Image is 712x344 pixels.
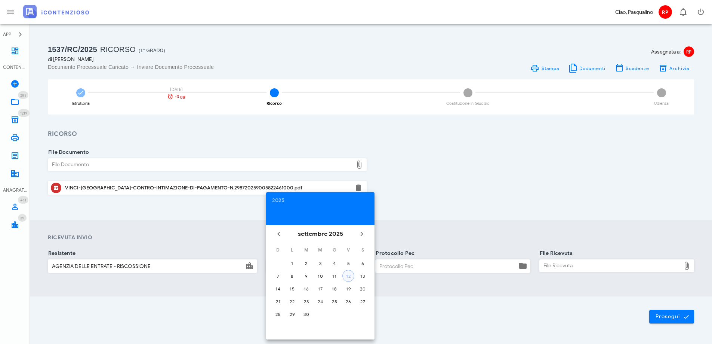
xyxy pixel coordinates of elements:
[342,257,354,269] button: 5
[625,66,649,71] span: Scadenze
[328,244,341,256] th: G
[329,299,340,304] div: 25
[526,63,564,73] a: Stampa
[343,273,354,279] div: 12
[314,261,326,266] div: 3
[329,261,340,266] div: 4
[659,5,672,19] span: RP
[376,260,517,273] input: Protocollo Pec
[300,283,312,295] button: 16
[615,8,653,16] div: Ciao, Pasqualino
[329,286,340,292] div: 18
[355,227,369,241] button: Il prossimo mese
[48,260,244,273] input: Resistente
[579,66,606,71] span: Documenti
[342,295,354,307] button: 26
[100,45,136,54] span: Ricorso
[657,88,666,97] span: 4
[300,295,312,307] button: 23
[18,196,28,204] span: Distintivo
[48,234,694,241] h4: Ricevuta Invio
[286,257,298,269] button: 1
[300,273,312,279] div: 9
[46,250,75,257] label: Resistente
[264,250,293,257] label: Data Invio
[357,270,369,282] button: 13
[18,109,30,117] span: Distintivo
[272,227,286,241] button: Il mese scorso
[342,299,354,304] div: 26
[300,257,312,269] button: 2
[300,299,312,304] div: 23
[48,159,353,171] div: File Documento
[18,214,27,222] span: Distintivo
[18,91,28,99] span: Distintivo
[314,286,326,292] div: 17
[48,63,367,71] div: Documento Processuale Caricato → Inviare Documento Processuale
[300,261,312,266] div: 2
[286,308,298,320] button: 29
[272,273,284,279] div: 7
[564,63,610,73] button: Documenti
[266,101,282,106] div: Ricorso
[463,88,472,97] span: 3
[357,283,369,295] button: 20
[295,226,346,241] button: settembre 2025
[314,257,326,269] button: 3
[669,66,690,71] span: Archivia
[342,270,354,282] button: 12
[357,295,369,307] button: 27
[20,93,26,98] span: 283
[329,257,340,269] button: 4
[342,261,354,266] div: 5
[20,111,27,116] span: 1219
[373,250,414,257] label: Protocollo Pec
[20,198,26,203] span: 461
[271,244,285,256] th: D
[272,299,284,304] div: 21
[51,183,61,193] button: Clicca per aprire un'anteprima del file o scaricarlo
[139,48,165,53] span: (1° Grado)
[541,66,559,71] span: Stampa
[272,308,284,320] button: 28
[23,5,89,18] img: logo-text-2x.png
[674,3,692,21] button: Distintivo
[329,270,340,282] button: 11
[342,244,355,256] th: V
[357,273,369,279] div: 13
[286,295,298,307] button: 22
[175,95,185,99] span: -3 gg
[314,273,326,279] div: 10
[314,299,326,304] div: 24
[46,149,89,156] label: File Documento
[286,299,298,304] div: 22
[286,311,298,317] div: 29
[300,311,312,317] div: 30
[357,257,369,269] button: 6
[329,295,340,307] button: 25
[342,286,354,292] div: 19
[299,244,313,256] th: M
[357,299,369,304] div: 27
[654,101,669,106] div: Udienza
[272,270,284,282] button: 7
[65,182,349,194] div: Clicca per aprire un'anteprima del file o scaricarlo
[300,286,312,292] div: 16
[314,270,326,282] button: 10
[20,216,24,220] span: 35
[655,313,688,320] span: Prosegui
[342,283,354,295] button: 19
[48,130,694,139] h3: Ricorso
[314,295,326,307] button: 24
[651,48,681,56] span: Assegnata a:
[649,310,694,323] button: Prosegui
[286,286,298,292] div: 15
[286,283,298,295] button: 15
[354,183,363,192] button: Elimina
[272,311,284,317] div: 28
[286,261,298,266] div: 1
[329,273,340,279] div: 11
[163,88,189,92] div: [DATE]
[72,101,90,106] div: Istruttoria
[357,286,369,292] div: 20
